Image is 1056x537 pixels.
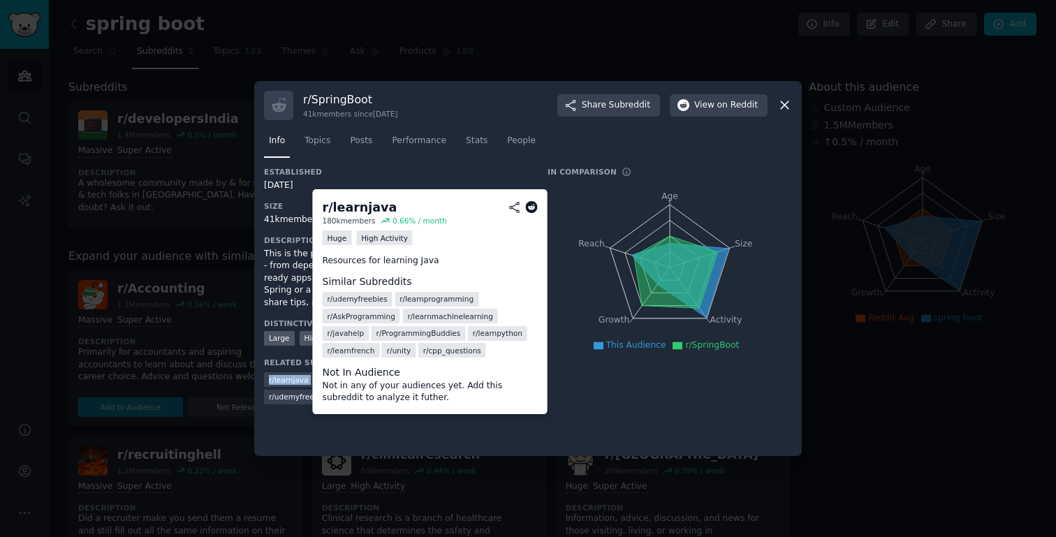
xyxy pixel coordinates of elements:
[502,130,541,159] a: People
[328,328,365,338] span: r/ javahelp
[269,135,285,147] span: Info
[264,201,528,211] h3: Size
[582,99,650,112] span: Share
[735,238,752,248] tspan: Size
[303,92,397,107] h3: r/ SpringBoot
[393,216,447,226] div: 0.66 % / month
[323,380,538,404] dd: Not in any of your audiences yet. Add this subreddit to analyze it futher.
[323,199,397,216] div: r/ learnjava
[264,179,528,192] div: [DATE]
[269,375,308,385] span: r/ learnjava
[578,238,605,248] tspan: Reach
[473,328,522,338] span: r/ learnpython
[300,130,335,159] a: Topics
[685,340,739,350] span: r/SpringBoot
[407,311,492,321] span: r/ learnmachinelearning
[548,167,617,177] h3: In Comparison
[323,230,352,245] div: Huge
[303,109,397,119] div: 41k members since [DATE]
[323,216,376,226] div: 180k members
[300,331,356,346] div: High Activity
[599,315,629,325] tspan: Growth
[609,99,650,112] span: Subreddit
[264,248,528,309] div: This is the place to discuss all things Spring and Spring Boot - from dependency injection and AO...
[392,135,446,147] span: Performance
[661,191,678,201] tspan: Age
[399,294,474,304] span: r/ learnprogramming
[328,346,375,355] span: r/ learnfrench
[356,230,413,245] div: High Activity
[323,365,538,380] dt: Not In Audience
[670,94,768,117] button: Viewon Reddit
[305,135,330,147] span: Topics
[710,315,742,325] tspan: Activity
[606,340,666,350] span: This Audience
[423,346,481,355] span: r/ cpp_questions
[345,130,377,159] a: Posts
[376,328,461,338] span: r/ ProgrammingBuddies
[264,358,359,367] h3: Related Subreddits
[264,318,364,328] h3: Distinctive Features
[557,94,660,117] button: ShareSubreddit
[466,135,487,147] span: Stats
[507,135,536,147] span: People
[264,167,528,177] h3: Established
[328,294,388,304] span: r/ udemyfreebies
[264,130,290,159] a: Info
[269,392,329,402] span: r/ udemyfreebies
[387,346,411,355] span: r/ unity
[323,274,538,289] dt: Similar Subreddits
[694,99,758,112] span: View
[461,130,492,159] a: Stats
[350,135,372,147] span: Posts
[323,255,538,267] p: Resources for learning Java
[328,311,395,321] span: r/ AskProgramming
[387,130,451,159] a: Performance
[264,235,528,245] h3: Description
[264,331,295,346] div: Large
[717,99,758,112] span: on Reddit
[264,214,528,226] div: 41k members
